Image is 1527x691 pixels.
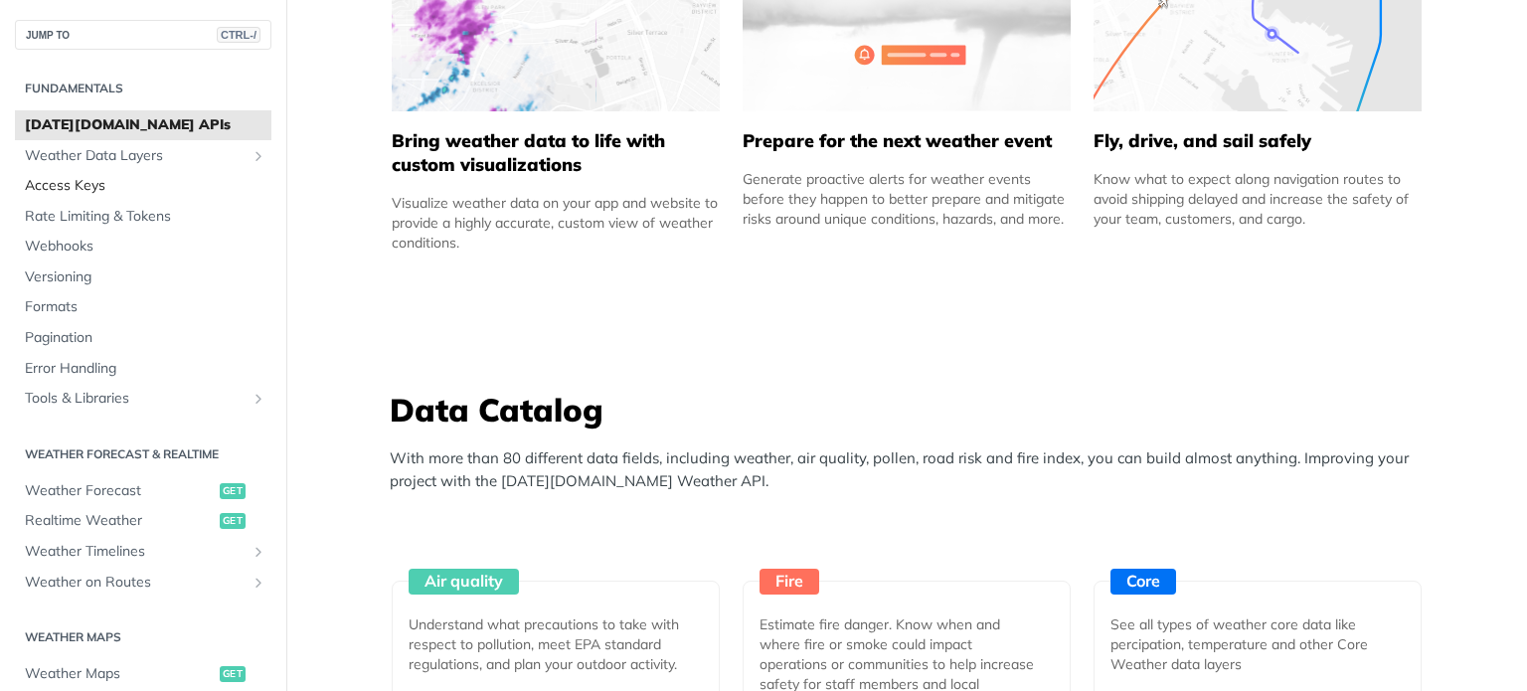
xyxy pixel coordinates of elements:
[390,447,1434,492] p: With more than 80 different data fields, including weather, air quality, pollen, road risk and fi...
[15,445,271,463] h2: Weather Forecast & realtime
[15,659,271,689] a: Weather Mapsget
[15,506,271,536] a: Realtime Weatherget
[15,262,271,292] a: Versioning
[390,388,1434,432] h3: Data Catalog
[15,20,271,50] button: JUMP TOCTRL-/
[1094,129,1422,153] h5: Fly, drive, and sail safely
[15,232,271,261] a: Webhooks
[392,193,720,253] div: Visualize weather data on your app and website to provide a highly accurate, custom view of weath...
[25,542,246,562] span: Weather Timelines
[25,115,266,135] span: [DATE][DOMAIN_NAME] APIs
[25,328,266,348] span: Pagination
[25,146,246,166] span: Weather Data Layers
[251,575,266,591] button: Show subpages for Weather on Routes
[25,207,266,227] span: Rate Limiting & Tokens
[15,202,271,232] a: Rate Limiting & Tokens
[15,292,271,322] a: Formats
[15,80,271,97] h2: Fundamentals
[251,148,266,164] button: Show subpages for Weather Data Layers
[25,573,246,593] span: Weather on Routes
[217,27,260,43] span: CTRL-/
[15,476,271,506] a: Weather Forecastget
[220,666,246,682] span: get
[15,141,271,171] a: Weather Data LayersShow subpages for Weather Data Layers
[251,391,266,407] button: Show subpages for Tools & Libraries
[15,568,271,598] a: Weather on RoutesShow subpages for Weather on Routes
[15,628,271,646] h2: Weather Maps
[251,544,266,560] button: Show subpages for Weather Timelines
[25,664,215,684] span: Weather Maps
[1094,169,1422,229] div: Know what to expect along navigation routes to avoid shipping delayed and increase the safety of ...
[25,511,215,531] span: Realtime Weather
[743,169,1071,229] div: Generate proactive alerts for weather events before they happen to better prepare and mitigate ri...
[760,569,819,595] div: Fire
[15,171,271,201] a: Access Keys
[15,110,271,140] a: [DATE][DOMAIN_NAME] APIs
[25,481,215,501] span: Weather Forecast
[743,129,1071,153] h5: Prepare for the next weather event
[25,267,266,287] span: Versioning
[220,483,246,499] span: get
[15,323,271,353] a: Pagination
[409,614,687,674] div: Understand what precautions to take with respect to pollution, meet EPA standard regulations, and...
[25,389,246,409] span: Tools & Libraries
[25,297,266,317] span: Formats
[1110,569,1176,595] div: Core
[15,354,271,384] a: Error Handling
[220,513,246,529] span: get
[25,176,266,196] span: Access Keys
[1110,614,1389,674] div: See all types of weather core data like percipation, temperature and other Core Weather data layers
[392,129,720,177] h5: Bring weather data to life with custom visualizations
[25,237,266,257] span: Webhooks
[15,537,271,567] a: Weather TimelinesShow subpages for Weather Timelines
[15,384,271,414] a: Tools & LibrariesShow subpages for Tools & Libraries
[409,569,519,595] div: Air quality
[25,359,266,379] span: Error Handling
